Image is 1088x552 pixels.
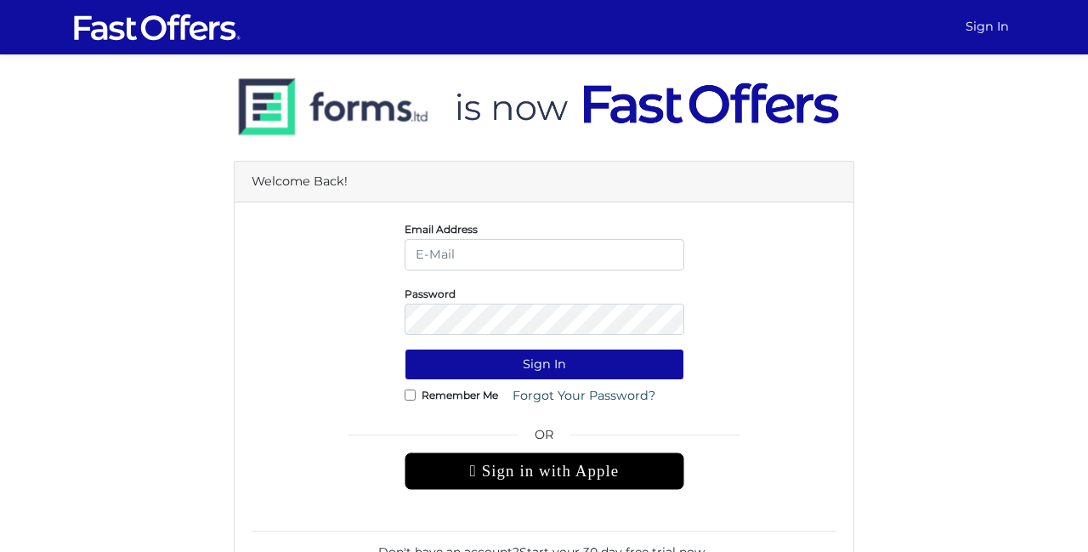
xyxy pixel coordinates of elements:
[405,349,684,380] button: Sign In
[501,380,666,412] a: Forgot Your Password?
[405,452,684,490] div: Sign in with Apple
[405,425,684,452] span: OR
[405,239,684,270] input: E-Mail
[235,162,853,202] div: Welcome Back!
[422,393,498,397] label: Remember Me
[405,227,478,231] label: Email Address
[405,292,456,296] label: Password
[959,10,1016,43] a: Sign In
